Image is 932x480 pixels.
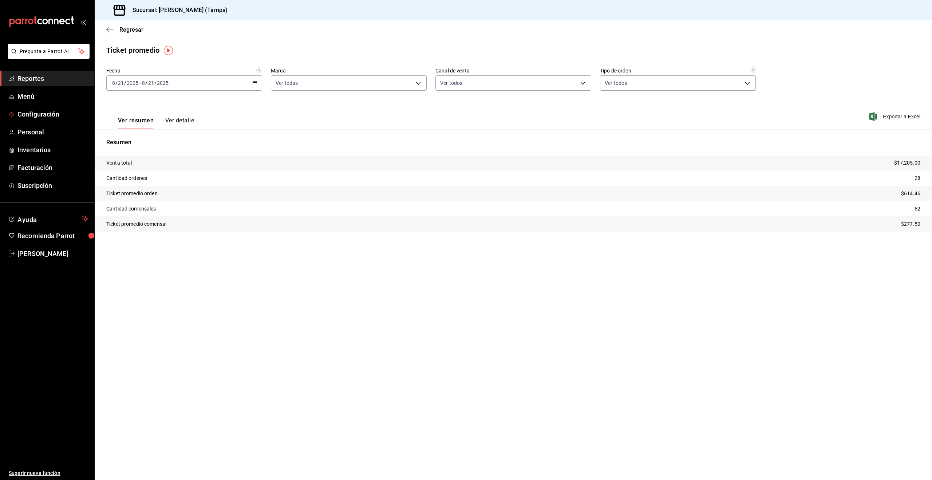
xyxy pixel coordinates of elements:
p: Venta total [106,159,132,167]
span: Ver todos [440,79,462,87]
button: Ver detalle [165,117,194,129]
span: Ver todas [276,79,298,87]
label: Fecha [106,68,262,73]
p: Cantidad comensales [106,205,156,213]
h3: Sucursal: [PERSON_NAME] (Tamps) [127,6,228,15]
input: -- [118,80,124,86]
span: Personal [17,127,88,137]
span: / [124,80,126,86]
span: / [154,80,157,86]
svg: Todas las órdenes contabilizan 1 comensal a excepción de órdenes de mesa con comensales obligator... [750,67,756,73]
p: 28 [915,174,920,182]
input: -- [148,80,154,86]
span: Regresar [119,26,143,33]
p: Ticket promedio comensal [106,220,166,228]
span: Recomienda Parrot [17,231,88,241]
span: Ayuda [17,214,79,223]
p: 62 [915,205,920,213]
span: Suscripción [17,181,88,190]
p: $277.50 [901,220,920,228]
p: $614.46 [901,190,920,197]
span: Configuración [17,109,88,119]
div: navigation tabs [118,117,194,129]
label: Canal de venta [435,68,591,73]
input: -- [142,80,145,86]
button: Regresar [106,26,143,33]
a: Pregunta a Parrot AI [5,53,90,60]
span: [PERSON_NAME] [17,249,88,259]
img: Tooltip marker [164,46,173,55]
span: Pregunta a Parrot AI [20,48,78,55]
span: Inventarios [17,145,88,155]
button: open_drawer_menu [80,19,86,25]
span: / [115,80,118,86]
span: Reportes [17,74,88,83]
p: $17,205.00 [894,159,920,167]
span: / [145,80,147,86]
span: - [139,80,141,86]
span: Sugerir nueva función [9,469,88,477]
label: Tipo de orden [600,68,756,73]
button: Ver resumen [118,117,154,129]
p: Ticket promedio orden [106,190,158,197]
span: Facturación [17,163,88,173]
span: Menú [17,91,88,101]
input: -- [112,80,115,86]
span: Ver todos [605,79,627,87]
svg: Información delimitada a máximo 62 días. [256,67,262,73]
p: Resumen [106,138,920,147]
input: ---- [126,80,139,86]
div: Ticket promedio [106,45,159,56]
p: Cantidad órdenes [106,174,147,182]
input: ---- [157,80,169,86]
button: Pregunta a Parrot AI [8,44,90,59]
label: Marca [271,68,427,73]
button: Exportar a Excel [870,112,920,121]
